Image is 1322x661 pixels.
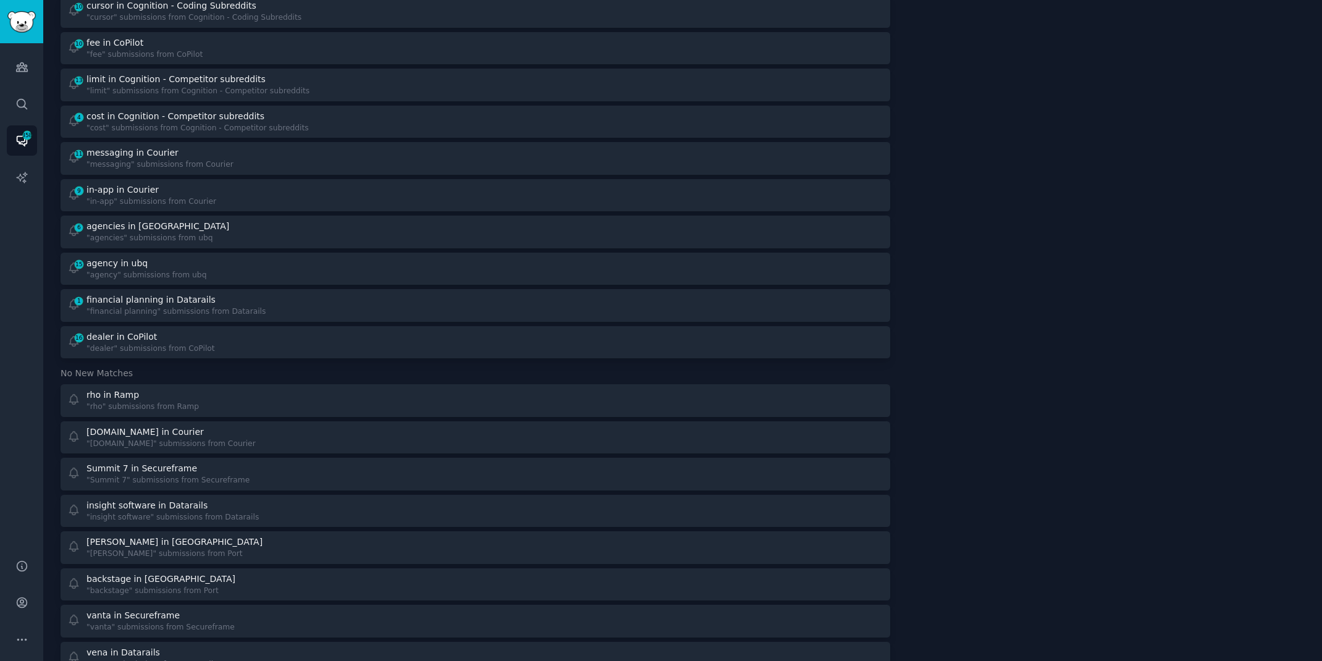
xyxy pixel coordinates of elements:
[86,73,266,86] div: limit in Cognition - Competitor subreddits
[74,2,85,11] span: 10
[86,499,208,512] div: insight software in Datarails
[74,149,85,158] span: 11
[7,11,36,33] img: GummySearch logo
[22,131,33,140] span: 358
[61,326,890,359] a: 16dealer in CoPilot"dealer" submissions from CoPilot
[74,223,85,232] span: 6
[61,179,890,212] a: 9in-app in Courier"in-app" submissions from Courier
[86,110,264,123] div: cost in Cognition - Competitor subreddits
[86,536,263,549] div: [PERSON_NAME] in [GEOGRAPHIC_DATA]
[61,384,890,417] a: rho in Ramp"rho" submissions from Ramp
[61,32,890,65] a: 10fee in CoPilot"fee" submissions from CoPilot
[86,475,250,486] div: "Summit 7" submissions from Secureframe
[61,458,890,490] a: Summit 7 in Secureframe"Summit 7" submissions from Secureframe
[86,257,148,270] div: agency in ubq
[74,297,85,305] span: 1
[61,367,133,380] span: No New Matches
[86,549,265,560] div: "[PERSON_NAME]" submissions from Port
[86,586,237,597] div: "backstage" submissions from Port
[86,123,309,134] div: "cost" submissions from Cognition - Competitor subreddits
[86,86,309,97] div: "limit" submissions from Cognition - Competitor subreddits
[86,439,256,450] div: "[DOMAIN_NAME]" submissions from Courier
[74,187,85,195] span: 9
[61,289,890,322] a: 1financial planning in Datarails"financial planning" submissions from Datarails
[61,568,890,601] a: backstage in [GEOGRAPHIC_DATA]"backstage" submissions from Port
[86,146,179,159] div: messaging in Courier
[74,334,85,342] span: 16
[86,343,215,355] div: "dealer" submissions from CoPilot
[86,389,139,402] div: rho in Ramp
[86,402,199,413] div: "rho" submissions from Ramp
[86,330,157,343] div: dealer in CoPilot
[86,622,235,633] div: "vanta" submissions from Secureframe
[74,260,85,269] span: 15
[86,306,266,318] div: "financial planning" submissions from Datarails
[61,605,890,638] a: vanta in Secureframe"vanta" submissions from Secureframe
[74,113,85,122] span: 4
[61,106,890,138] a: 4cost in Cognition - Competitor subreddits"cost" submissions from Cognition - Competitor subreddits
[86,426,204,439] div: [DOMAIN_NAME] in Courier
[86,220,229,233] div: agencies in [GEOGRAPHIC_DATA]
[61,142,890,175] a: 11messaging in Courier"messaging" submissions from Courier
[61,253,890,285] a: 15agency in ubq"agency" submissions from ubq
[86,12,301,23] div: "cursor" submissions from Cognition - Coding Subreddits
[61,421,890,454] a: [DOMAIN_NAME] in Courier"[DOMAIN_NAME]" submissions from Courier
[86,609,180,622] div: vanta in Secureframe
[86,512,259,523] div: "insight software" submissions from Datarails
[61,495,890,528] a: insight software in Datarails"insight software" submissions from Datarails
[86,36,143,49] div: fee in CoPilot
[86,159,234,171] div: "messaging" submissions from Courier
[86,573,235,586] div: backstage in [GEOGRAPHIC_DATA]
[86,646,160,659] div: vena in Datarails
[61,69,890,101] a: 13limit in Cognition - Competitor subreddits"limit" submissions from Cognition - Competitor subre...
[7,125,37,156] a: 358
[86,196,216,208] div: "in-app" submissions from Courier
[86,270,206,281] div: "agency" submissions from ubq
[61,531,890,564] a: [PERSON_NAME] in [GEOGRAPHIC_DATA]"[PERSON_NAME]" submissions from Port
[74,40,85,48] span: 10
[86,462,197,475] div: Summit 7 in Secureframe
[61,216,890,248] a: 6agencies in [GEOGRAPHIC_DATA]"agencies" submissions from ubq
[86,233,232,244] div: "agencies" submissions from ubq
[86,183,159,196] div: in-app in Courier
[86,49,203,61] div: "fee" submissions from CoPilot
[86,293,216,306] div: financial planning in Datarails
[74,76,85,85] span: 13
